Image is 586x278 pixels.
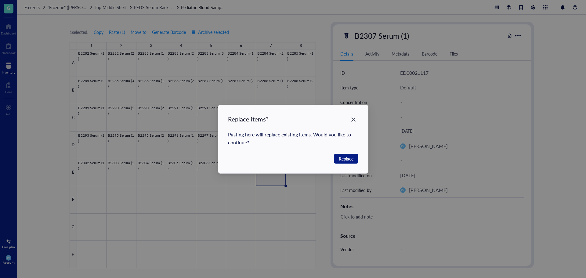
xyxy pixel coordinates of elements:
[338,155,353,162] span: Replace
[228,115,358,123] div: Replace items?
[334,154,358,164] button: Replace
[348,115,358,125] button: Close
[228,131,358,146] div: Pasting here will replace existing items. Would you like to continue?
[348,116,358,123] span: Close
